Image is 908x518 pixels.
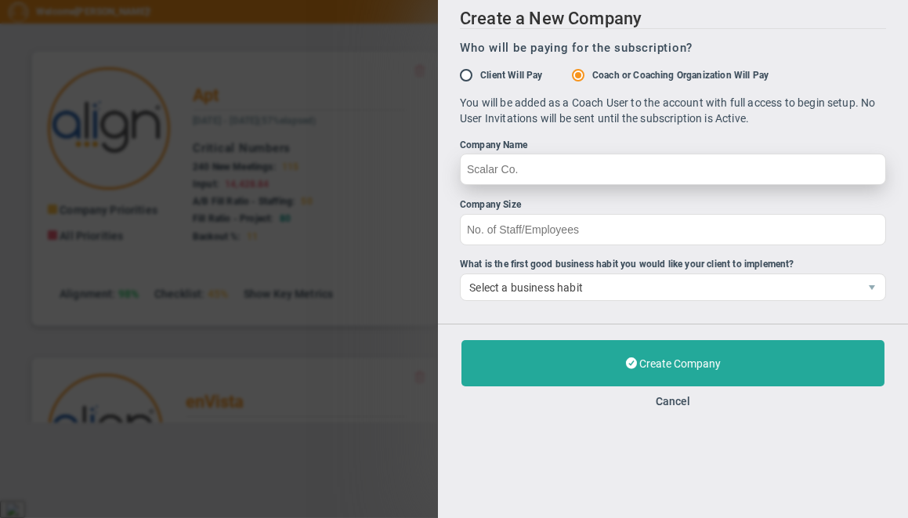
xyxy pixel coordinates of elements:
input: Company Size [460,214,886,245]
label: Coach or Coaching Organization Will Pay [592,70,769,81]
div: Company Size [460,197,886,212]
h2: Create a New Company [460,11,886,29]
h3: Who will be paying for the subscription? [460,41,886,56]
input: Company Name [460,154,886,185]
span: Select a business habit [461,274,859,300]
div: What is the first good business habit you would like your client to implement? [460,257,886,272]
span: select [859,274,885,300]
button: Cancel [656,395,690,408]
button: Create Company [461,340,884,386]
p: You will be added as a Coach User to the account with full access to begin setup. No User Invitat... [460,95,886,126]
div: Company Name [460,138,886,153]
label: Client Will Pay [480,70,542,81]
span: Create Company [639,357,721,370]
